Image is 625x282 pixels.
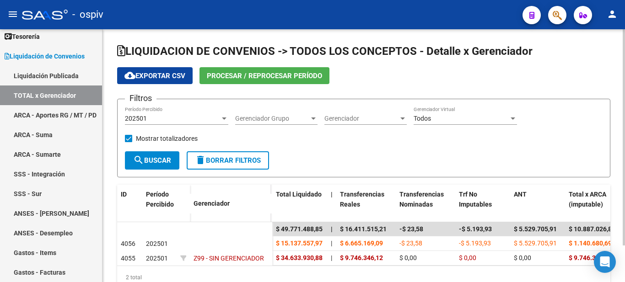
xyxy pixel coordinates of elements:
span: 202501 [125,115,147,122]
button: Buscar [125,151,179,170]
span: Liquidación de Convenios [5,51,85,61]
span: Mostrar totalizadores [136,133,198,144]
span: $ 0,00 [459,254,476,261]
h3: Filtros [125,92,156,105]
span: $ 0,00 [514,254,531,261]
span: -$ 5.193,93 [459,239,491,247]
span: $ 10.887.026,81 [569,225,615,233]
datatable-header-cell: Período Percibido [142,185,177,223]
span: $ 9.746.346,12 [569,254,612,261]
span: $ 1.140.680,69 [569,239,612,247]
span: 202501 [146,240,168,247]
span: 202501 [146,255,168,262]
mat-icon: cloud_download [124,70,135,81]
span: Período Percibido [146,191,174,208]
datatable-header-cell: | [327,185,336,225]
span: Trf No Imputables [459,191,492,208]
span: 4055 [121,255,135,262]
span: Borrar Filtros [195,156,261,165]
span: 4056 [121,240,135,247]
span: LIQUIDACION DE CONVENIOS -> TODOS LOS CONCEPTOS - Detalle x Gerenciador [117,45,533,58]
span: Exportar CSV [124,72,185,80]
span: ANT [514,191,527,198]
span: Total x ARCA (imputable) [569,191,606,208]
span: ID [121,191,127,198]
span: Gerenciador [324,115,399,122]
span: Tesorería [5,32,40,42]
span: Gerenciador [194,200,230,207]
span: $ 16.411.515,21 [340,225,387,233]
span: $ 5.529.705,91 [514,239,557,247]
datatable-header-cell: ID [117,185,142,223]
span: $ 9.746.346,12 [340,254,383,261]
span: | [331,254,332,261]
span: | [331,191,333,198]
span: Procesar / Reprocesar período [207,72,322,80]
mat-icon: search [133,154,144,165]
span: Transferencias Nominadas [399,191,444,208]
mat-icon: delete [195,154,206,165]
span: - ospiv [72,5,103,25]
datatable-header-cell: ANT [510,185,565,225]
datatable-header-cell: Gerenciador [190,194,272,213]
datatable-header-cell: Total Liquidado [272,185,327,225]
span: Total Liquidado [276,191,322,198]
span: $ 5.529.705,91 [514,225,557,233]
span: -$ 23,58 [399,225,423,233]
button: Exportar CSV [117,67,193,84]
span: Z99 - SIN GERENCIADOR [194,255,264,262]
span: $ 34.633.930,88 [276,254,323,261]
mat-icon: menu [7,9,18,20]
datatable-header-cell: Total x ARCA (imputable) [565,185,625,225]
span: Transferencias Reales [340,191,384,208]
span: $ 0,00 [399,254,417,261]
datatable-header-cell: Transferencias Reales [336,185,396,225]
span: $ 49.771.488,85 [276,225,323,233]
mat-icon: person [607,9,618,20]
span: $ 6.665.169,09 [340,239,383,247]
div: Open Intercom Messenger [594,251,616,273]
datatable-header-cell: Trf No Imputables [455,185,510,225]
span: Gerenciador Grupo [235,115,309,122]
span: -$ 23,58 [399,239,422,247]
span: Buscar [133,156,171,165]
button: Borrar Filtros [187,151,269,170]
span: Todos [414,115,431,122]
span: $ 15.137.557,97 [276,239,323,247]
span: | [331,225,333,233]
datatable-header-cell: Transferencias Nominadas [396,185,455,225]
span: | [331,239,332,247]
span: -$ 5.193,93 [459,225,492,233]
button: Procesar / Reprocesar período [199,67,329,84]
